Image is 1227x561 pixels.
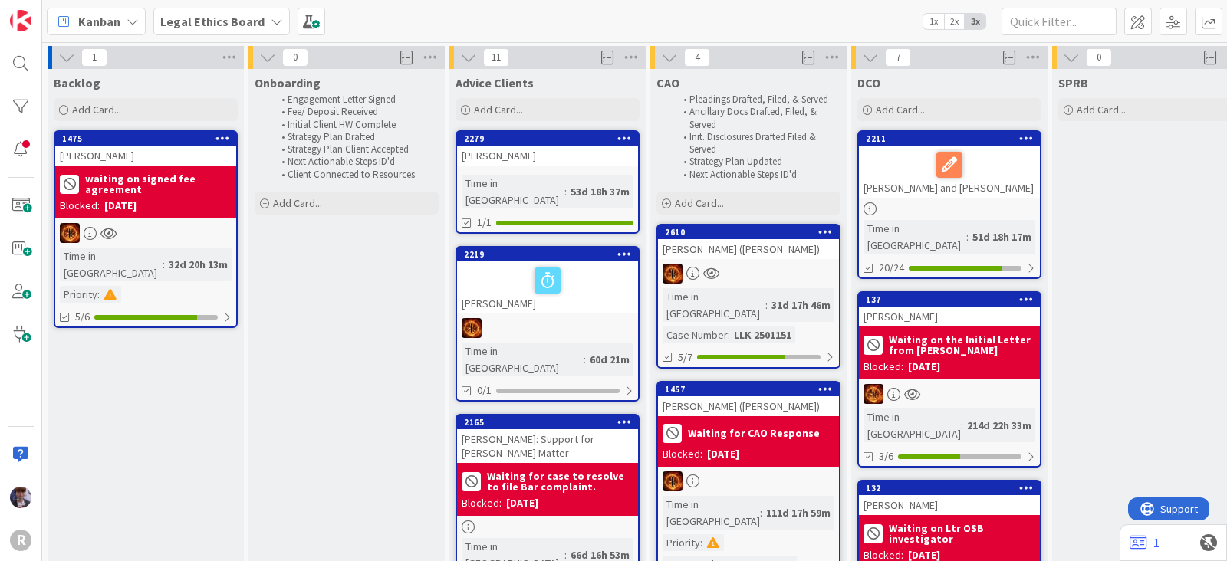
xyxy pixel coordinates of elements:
div: [PERSON_NAME] ([PERSON_NAME]) [658,396,839,416]
div: Blocked: [864,359,903,375]
div: 1457 [665,384,839,395]
span: Add Card... [474,103,523,116]
span: 3x [965,14,985,29]
div: Blocked: [663,446,702,462]
div: 31d 17h 46m [768,297,834,313]
div: 2211 [859,132,1040,146]
img: ML [10,487,31,508]
span: Backlog [54,75,100,90]
span: 5/6 [75,309,90,325]
div: [PERSON_NAME] [859,307,1040,326]
li: Init. Disclosures Drafted Filed & Served [675,131,838,156]
div: Case Number [663,326,728,343]
span: Onboarding [255,75,321,90]
div: 1475 [55,132,236,146]
div: LLK 2501151 [730,326,795,343]
span: 0/1 [477,382,492,399]
li: Strategy Plan Drafted [273,131,436,143]
div: 2610 [665,227,839,238]
span: Add Card... [675,196,724,210]
div: 53d 18h 37m [567,183,633,200]
div: 1475 [62,133,236,144]
div: Blocked: [462,495,502,511]
div: Time in [GEOGRAPHIC_DATA] [663,496,760,530]
span: 7 [885,48,911,67]
div: [PERSON_NAME] [859,495,1040,515]
span: : [765,297,768,313]
div: [PERSON_NAME] [55,146,236,166]
div: Priority [60,286,97,303]
div: 132 [866,483,1040,494]
li: Client Connected to Resources [273,169,436,181]
li: Strategy Plan Client Accepted [273,143,436,156]
span: DCO [857,75,880,90]
div: 1457[PERSON_NAME] ([PERSON_NAME]) [658,382,839,416]
b: Waiting for CAO Response [688,428,820,438]
div: [DATE] [506,495,538,511]
div: 1457 [658,382,839,396]
span: Add Card... [876,103,925,116]
span: : [700,534,702,551]
span: Add Card... [273,196,322,210]
div: 32d 20h 13m [165,256,232,273]
div: 2610 [658,225,839,239]
img: TR [462,318,482,338]
div: 2211[PERSON_NAME] and [PERSON_NAME] [859,132,1040,198]
span: : [966,228,969,245]
div: 2165 [457,415,638,429]
span: : [163,256,165,273]
div: 111d 17h 59m [762,504,834,521]
b: Waiting for case to resolve to file Bar complaint. [487,471,633,492]
span: : [97,286,100,303]
li: Engagement Letter Signed [273,93,436,106]
span: 4 [684,48,710,67]
div: Time in [GEOGRAPHIC_DATA] [663,288,765,322]
div: [PERSON_NAME]: Support for [PERSON_NAME] Matter [457,429,638,463]
img: TR [864,384,883,404]
li: Pleadings Drafted, Filed, & Served [675,93,838,106]
img: Visit kanbanzone.com [10,10,31,31]
div: 2219 [457,248,638,261]
div: 2279 [457,132,638,146]
img: TR [663,264,683,284]
div: 2219 [464,249,638,260]
div: Time in [GEOGRAPHIC_DATA] [864,220,966,254]
li: Ancillary Docs Drafted, Filed, & Served [675,106,838,131]
div: [PERSON_NAME] ([PERSON_NAME]) [658,239,839,259]
span: Support [32,2,70,21]
div: 51d 18h 17m [969,228,1035,245]
div: TR [55,223,236,243]
span: 1 [81,48,107,67]
div: [DATE] [104,198,137,214]
span: Kanban [78,12,120,31]
div: 2279 [464,133,638,144]
div: [PERSON_NAME] [457,261,638,313]
span: Add Card... [1077,103,1126,116]
div: 2219[PERSON_NAME] [457,248,638,313]
div: 132 [859,481,1040,495]
div: 214d 22h 33m [963,417,1035,434]
input: Quick Filter... [1002,8,1117,35]
span: 0 [1086,48,1112,67]
li: Strategy Plan Updated [675,156,838,168]
div: 2279[PERSON_NAME] [457,132,638,166]
div: 137 [866,294,1040,305]
a: 1 [1130,533,1160,552]
span: Advice Clients [456,75,534,90]
div: 2165[PERSON_NAME]: Support for [PERSON_NAME] Matter [457,415,638,463]
span: : [728,326,730,343]
div: 137 [859,293,1040,307]
span: 11 [483,48,509,67]
b: waiting on signed fee agreement [85,173,232,195]
div: TR [658,264,839,284]
span: 1x [923,14,944,29]
div: TR [658,471,839,491]
b: Waiting on the Initial Letter from [PERSON_NAME] [889,334,1035,356]
span: 5/7 [678,349,692,366]
span: : [760,504,762,521]
div: 137[PERSON_NAME] [859,293,1040,326]
div: 2610[PERSON_NAME] ([PERSON_NAME]) [658,225,839,259]
div: Time in [GEOGRAPHIC_DATA] [462,175,564,208]
span: : [584,351,586,368]
span: Add Card... [72,103,121,116]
